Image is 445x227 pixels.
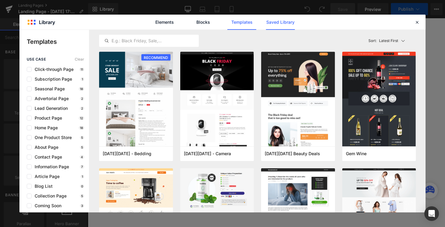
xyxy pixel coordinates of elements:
div: Open Intercom Messenger [424,206,439,221]
span: Seasonal Page [32,86,65,91]
a: Saved Library [266,15,295,30]
span: Blog List [32,184,53,189]
button: apparel [131,30,147,44]
a: privacy policy [112,176,144,182]
img: CIELE_ATHLETICS_LOGO [12,28,45,47]
button: discover [199,30,217,44]
span: Click-through Page [32,67,74,72]
span: Cyber Monday - Bedding [103,151,151,156]
span: Lead Generation [32,106,68,111]
a: open search modal [320,31,333,43]
p: 18 [79,87,84,91]
p: 11 [79,68,84,71]
span: Collection Page [32,194,67,198]
a: terms of service [112,157,132,171]
span: Article Page [32,174,60,179]
p: 1 [81,77,84,81]
a: ciele athletics AU/NZ [12,28,45,47]
a: delivery & return policy [112,127,142,141]
span: Product Page [32,116,62,120]
p: #toutlemondecourt [12,125,72,132]
span: use case [27,57,46,61]
span: Contact Page [32,155,62,159]
p: 5 [80,136,84,139]
button: headwear [96,30,118,44]
input: your email [235,136,319,151]
span: Subscription Page [32,77,72,82]
input: E.g.: Black Friday, Sale,... [99,37,198,44]
button: subscribe [293,136,319,151]
button: accessories [160,30,186,44]
p: 1 [81,175,84,178]
span: Home Page [32,125,58,130]
p: 2 [80,107,84,110]
p: 3 [80,204,84,208]
img: globe-icon.png [5,5,11,11]
span: newsletter [235,104,263,111]
p: 2 [80,97,84,100]
p: 18 [79,126,84,130]
a: Templates [227,15,256,30]
span: One Product Store [32,135,72,140]
a: Elements [150,15,179,30]
p: 5 [80,145,84,149]
span: About Page [32,145,58,150]
span: Black Friday - Camera [184,151,231,156]
span: Information Page [32,164,69,169]
span: 0 [336,37,342,43]
span: Coming Soon [32,203,61,208]
span: region/language [14,5,50,11]
p: 4 [80,155,84,159]
p: 12 [79,116,84,120]
span: RECOMMEND [141,54,171,61]
p: Latest First [379,38,398,44]
span: Black Friday Beauty Deals [265,151,320,156]
p: 5 [80,194,84,198]
p: Free Shipping on orders over $150. [80,5,278,11]
a: refund policy [112,146,143,152]
span: Clear [75,57,84,61]
a: open cart modal [336,31,348,43]
button: Latest FirstSort:Latest First [366,35,416,47]
span: Advertorial Page [32,96,69,101]
p: 0 [80,184,84,188]
strong: sign up for stories and early access in your inbox. [235,117,318,129]
p: #everybodyrun [12,132,72,138]
a: FAQ [112,105,121,111]
span: Sort: [368,39,377,43]
span: Gem Wine [346,151,367,156]
p: 7 [80,165,84,169]
a: contact us [112,116,137,122]
p: Templates [27,37,89,46]
a: Blocks [189,15,218,30]
button: experience [230,30,254,44]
